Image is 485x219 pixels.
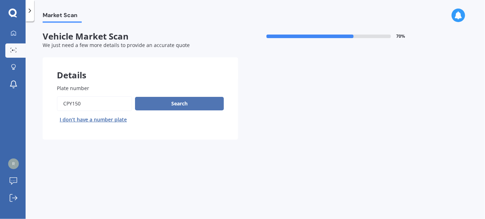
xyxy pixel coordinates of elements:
span: Vehicle Market Scan [43,31,238,42]
img: 3feff6cce1cbb0b7449449f2db10fcd4 [8,158,19,169]
button: I don’t have a number plate [57,114,130,125]
span: We just need a few more details to provide an accurate quote [43,42,190,48]
div: Details [43,57,238,79]
button: Search [135,97,224,110]
span: Plate number [57,85,89,92]
span: Market Scan [43,12,82,21]
input: Enter plate number [57,96,132,111]
span: 70 % [397,34,405,39]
